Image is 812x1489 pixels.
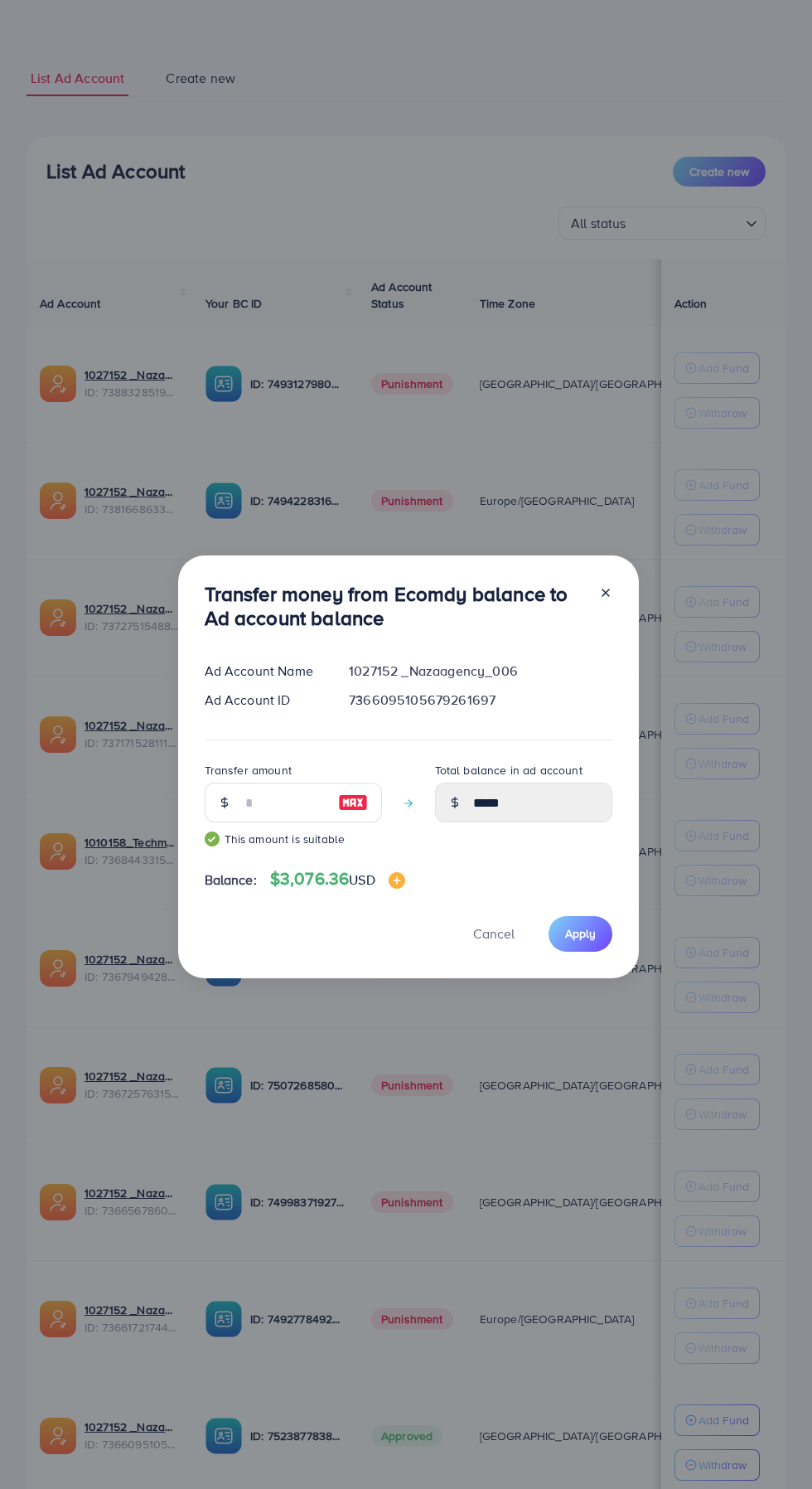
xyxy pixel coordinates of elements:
[336,691,625,710] div: 7366095105679261697
[435,762,582,778] label: Total balance in ad account
[742,1414,800,1477] iframe: Chat
[205,762,292,778] label: Transfer amount
[205,871,257,890] span: Balance:
[473,924,515,943] span: Cancel
[389,872,405,889] img: image
[336,662,625,681] div: 1027152 _Nazaagency_006
[270,869,405,890] h4: $3,076.36
[549,916,612,952] button: Apply
[191,662,336,681] div: Ad Account Name
[191,691,336,710] div: Ad Account ID
[205,582,586,630] h3: Transfer money from Ecomdy balance to Ad account balance
[349,871,375,889] span: USD
[205,831,382,847] small: This amount is suitable
[338,793,368,812] img: image
[565,925,596,942] span: Apply
[452,916,535,952] button: Cancel
[205,832,220,846] img: guide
